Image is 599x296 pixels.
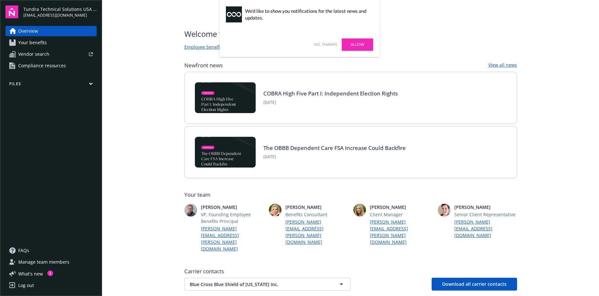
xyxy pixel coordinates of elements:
[353,204,366,217] img: photo
[184,28,326,40] span: Welcome to Navigator , [PERSON_NAME]
[18,26,38,36] span: Overview
[5,245,97,256] a: FAQs
[269,204,282,217] img: photo
[47,270,53,276] div: 1
[285,204,348,210] span: [PERSON_NAME]
[5,270,53,277] button: What's new1
[285,211,348,218] span: Benefits Consultant
[18,61,66,71] span: Compliance resources
[195,137,256,168] img: BLOG-Card Image - Compliance - OBBB Dep Care FSA - 08-01-25.jpg
[5,257,97,267] a: Manage team members
[201,225,264,252] a: [PERSON_NAME][EMAIL_ADDRESS][PERSON_NAME][DOMAIN_NAME]
[263,100,398,105] span: [DATE]
[5,26,97,36] a: Overview
[438,204,451,217] img: photo
[454,211,517,218] span: Senior Client Representative
[442,281,507,287] span: Download all carrier contacts
[245,8,370,21] div: We'd like to show you notifications for the latest news and updates.
[263,144,406,152] a: The OBBB Dependent Care FSA Increase Could Backfire
[454,218,517,239] a: [PERSON_NAME][EMAIL_ADDRESS][DOMAIN_NAME]
[18,257,69,267] span: Manage team members
[342,38,373,51] a: Allow
[263,90,398,97] a: COBRA High Five Part I: Independent Election Rights
[23,5,97,18] button: Tundra Technical Solutions USA Inc.[EMAIL_ADDRESS][DOMAIN_NAME]
[23,6,97,12] span: Tundra Technical Solutions USA Inc.
[184,204,197,217] img: photo
[5,5,18,18] img: navigator-logo.svg
[23,12,97,18] span: [EMAIL_ADDRESS][DOMAIN_NAME]
[201,204,264,210] span: [PERSON_NAME]
[314,42,337,47] a: No, thanks
[184,191,517,199] span: Your team
[18,49,49,59] span: Vendor search
[5,61,97,71] a: Compliance resources
[18,245,29,256] span: FAQs
[201,211,264,225] span: VP, Founding Employee Benefits Principal
[5,37,97,48] a: Your benefits
[454,204,517,210] span: [PERSON_NAME]
[18,37,47,48] span: Your benefits
[195,82,256,113] img: BLOG-Card Image - Compliance - COBRA High Five Pt 1 07-18-25.jpg
[263,154,406,160] span: [DATE]
[5,81,97,89] button: Files
[184,267,517,275] span: Carrier contacts
[18,270,43,277] span: What ' s new
[190,281,323,288] span: Blue Cross Blue Shield of [US_STATE] Inc.
[488,62,517,69] a: View all news
[5,49,97,59] a: Vendor search
[370,204,433,210] span: [PERSON_NAME]
[432,278,517,291] button: Download all carrier contacts
[184,44,238,51] a: Employee benefits portal
[370,211,433,218] span: Client Manager
[370,218,433,245] a: [PERSON_NAME][EMAIL_ADDRESS][PERSON_NAME][DOMAIN_NAME]
[184,278,351,291] button: Blue Cross Blue Shield of [US_STATE] Inc.
[285,218,348,245] a: [PERSON_NAME][EMAIL_ADDRESS][PERSON_NAME][DOMAIN_NAME]
[18,280,34,291] div: Log out
[184,62,223,69] span: Newfront news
